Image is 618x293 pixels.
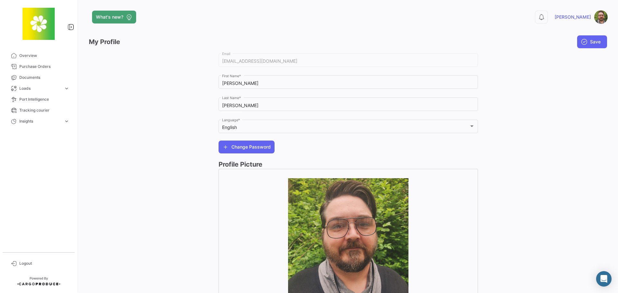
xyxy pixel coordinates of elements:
[19,53,70,59] span: Overview
[5,72,72,83] a: Documents
[19,86,61,91] span: Loads
[19,96,70,102] span: Port Intelligence
[5,94,72,105] a: Port Intelligence
[5,105,72,116] a: Tracking courier
[23,8,55,40] img: 8664c674-3a9e-46e9-8cba-ffa54c79117b.jfif
[231,144,271,150] span: Change Password
[19,64,70,69] span: Purchase Orders
[594,10,608,24] img: SR.jpg
[19,107,70,113] span: Tracking courier
[64,86,70,91] span: expand_more
[219,160,478,169] h3: Profile Picture
[5,50,72,61] a: Overview
[19,261,70,266] span: Logout
[590,39,601,45] span: Save
[92,11,136,23] button: What's new?
[222,124,237,130] mat-select-trigger: English
[19,75,70,80] span: Documents
[5,61,72,72] a: Purchase Orders
[596,271,612,287] div: Abrir Intercom Messenger
[219,141,275,153] button: Change Password
[64,118,70,124] span: expand_more
[555,14,591,20] span: [PERSON_NAME]
[89,37,120,47] h3: My Profile
[577,35,607,48] button: Save
[96,14,123,20] span: What's new?
[19,118,61,124] span: Insights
